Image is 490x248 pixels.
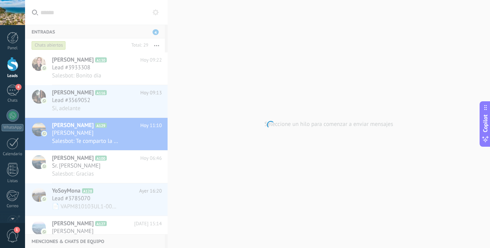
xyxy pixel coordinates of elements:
div: Panel [2,46,24,51]
span: 1 [14,227,20,233]
div: Listas [2,179,24,184]
div: Chats [2,98,24,103]
span: Copilot [482,115,489,132]
div: Leads [2,74,24,79]
div: Correo [2,204,24,209]
span: 4 [15,84,22,90]
div: Calendario [2,152,24,157]
div: WhatsApp [2,124,23,131]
